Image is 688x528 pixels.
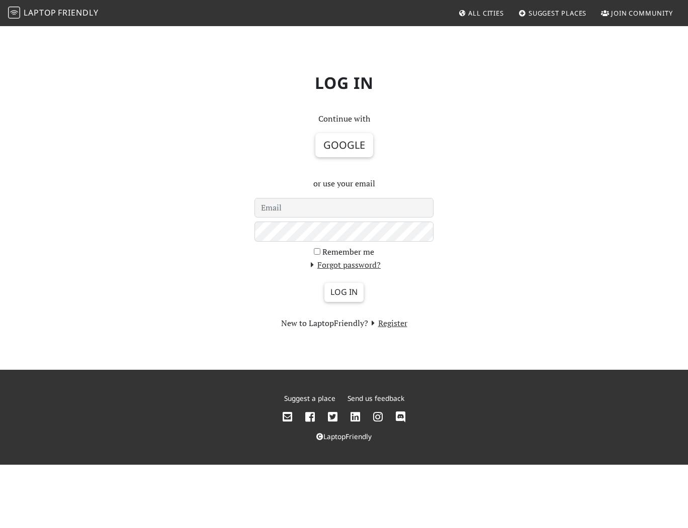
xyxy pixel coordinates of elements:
h1: Log in [57,65,631,100]
p: Continue with [254,113,434,126]
span: All Cities [468,9,504,18]
span: Laptop [24,7,56,18]
a: All Cities [454,4,508,22]
a: Suggest a place [284,393,335,403]
input: Email [254,198,434,218]
span: Join Community [611,9,673,18]
button: Google [315,133,373,157]
img: npw-badge-icon.svg [421,167,429,175]
label: Remember me [322,246,374,259]
p: or use your email [254,177,434,190]
img: npw-badge-icon.svg [421,185,429,193]
span: Friendly [58,7,98,18]
a: Join Community [597,4,677,22]
img: LaptopFriendly [8,7,20,19]
section: New to LaptopFriendly? [254,317,434,330]
span: Suggest Places [529,9,587,18]
a: LaptopFriendly [316,432,372,441]
a: LaptopFriendly LaptopFriendly [8,5,99,22]
input: Log in [324,283,364,302]
a: Send us feedback [348,393,404,403]
a: Forgot password? [307,259,381,270]
a: Register [368,318,407,329]
a: Suggest Places [514,4,591,22]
